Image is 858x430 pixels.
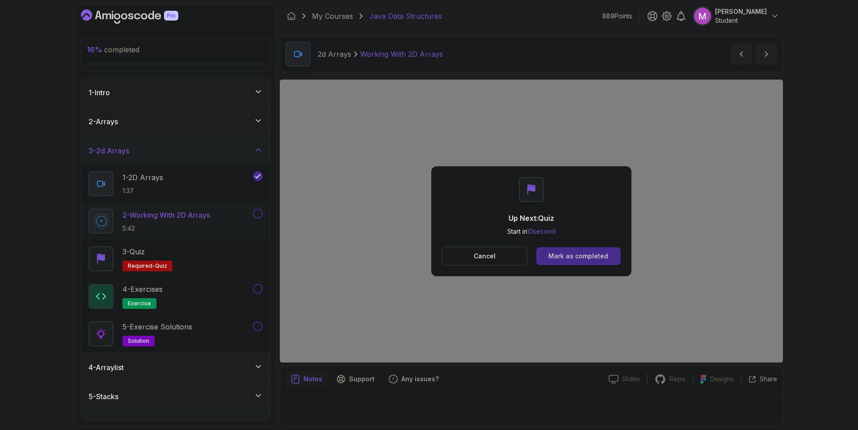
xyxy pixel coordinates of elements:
button: 1-2D Arrays1:37 [88,171,263,196]
span: 16 % [87,45,102,54]
p: 4 - Exercises [122,284,163,295]
h3: 4 - Arraylist [88,362,124,373]
a: My Courses [312,11,353,21]
button: 5-Exercise Solutionssolution [88,321,263,346]
span: Required- [128,262,155,270]
iframe: 2 - Working with 2D Arrays [280,80,783,363]
button: user profile image[PERSON_NAME]Student [694,7,779,25]
button: Share [741,375,777,384]
p: 1:37 [122,186,163,195]
p: 3 - Quiz [122,246,145,257]
span: solution [128,337,149,345]
h3: 3 - 2d Arrays [88,145,129,156]
button: Cancel [442,247,527,266]
p: 1 - 2D Arrays [122,172,163,183]
span: quiz [155,262,167,270]
button: 5-Stacks [81,382,270,411]
p: Repo [669,375,686,384]
p: Student [715,16,767,25]
button: 1-Intro [81,78,270,107]
span: 10 second [527,228,555,235]
button: 2-Arrays [81,107,270,136]
p: Designs [710,375,734,384]
p: Cancel [474,252,496,261]
h3: 5 - Stacks [88,391,118,402]
button: Mark as completed [536,247,621,265]
p: 2 - Working With 2D Arrays [122,210,210,220]
p: [PERSON_NAME] [715,7,767,16]
button: Feedback button [383,372,444,386]
p: Slides [622,375,640,384]
p: Notes [303,375,322,384]
a: Dashboard [81,9,199,24]
p: Up Next: Quiz [507,213,555,223]
p: Working With 2D Arrays [360,49,443,59]
button: Support button [331,372,380,386]
button: next content [756,43,777,65]
a: Dashboard [287,12,296,21]
p: 5:42 [122,224,210,233]
h3: 1 - Intro [88,87,110,98]
button: 2-Working With 2D Arrays5:42 [88,209,263,234]
img: user profile image [694,8,711,25]
button: 3-QuizRequired-quiz [88,246,263,271]
p: Support [349,375,374,384]
h3: 2 - Arrays [88,116,118,127]
p: 889 Points [602,12,632,21]
span: exercise [128,300,151,307]
button: 4-Exercisesexercise [88,284,263,309]
p: Java Data Structures [369,11,442,21]
span: completed [87,45,139,54]
p: Any issues? [401,375,439,384]
button: 3-2d Arrays [81,136,270,165]
p: Share [760,375,777,384]
p: 5 - Exercise Solutions [122,321,192,332]
button: notes button [286,372,328,386]
button: 4-Arraylist [81,353,270,382]
p: Start in [507,227,555,236]
div: Mark as completed [548,252,608,261]
p: 2d Arrays [318,49,351,59]
button: previous content [731,43,752,65]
